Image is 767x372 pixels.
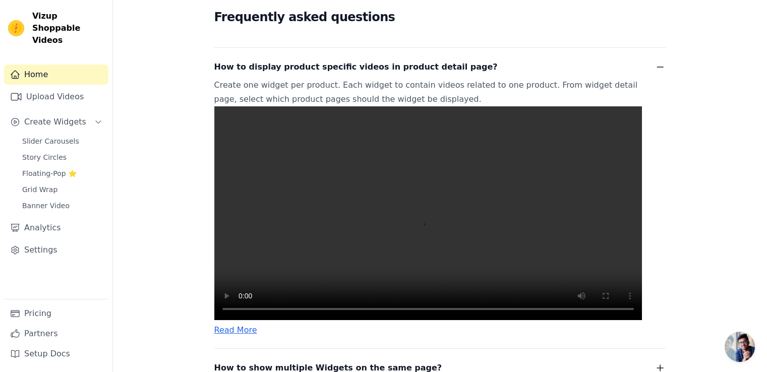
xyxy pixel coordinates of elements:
div: Open chat [725,332,755,362]
button: Create Widgets [4,112,108,132]
p: Create one widget per product. Each widget to contain videos related to one product. From widget ... [214,78,642,320]
span: Banner Video [22,201,70,211]
span: Floating-Pop ⭐ [22,168,77,178]
a: Grid Wrap [16,182,108,197]
img: Vizup [8,20,24,36]
a: Analytics [4,218,108,238]
span: Create Widgets [24,116,86,128]
a: Banner Video [16,199,108,213]
a: Read More [214,325,257,335]
h2: Frequently asked questions [214,7,666,27]
a: Settings [4,240,108,260]
span: Slider Carousels [22,136,79,146]
span: Grid Wrap [22,184,57,195]
span: How to display product specific videos in product detail page? [214,60,498,74]
span: Story Circles [22,152,67,162]
a: Story Circles [16,150,108,164]
a: Partners [4,324,108,344]
a: Setup Docs [4,344,108,364]
a: Home [4,65,108,85]
a: Pricing [4,303,108,324]
a: Floating-Pop ⭐ [16,166,108,180]
a: Upload Videos [4,87,108,107]
a: Slider Carousels [16,134,108,148]
button: How to display product specific videos in product detail page? [214,60,666,74]
span: Vizup Shoppable Videos [32,10,104,46]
